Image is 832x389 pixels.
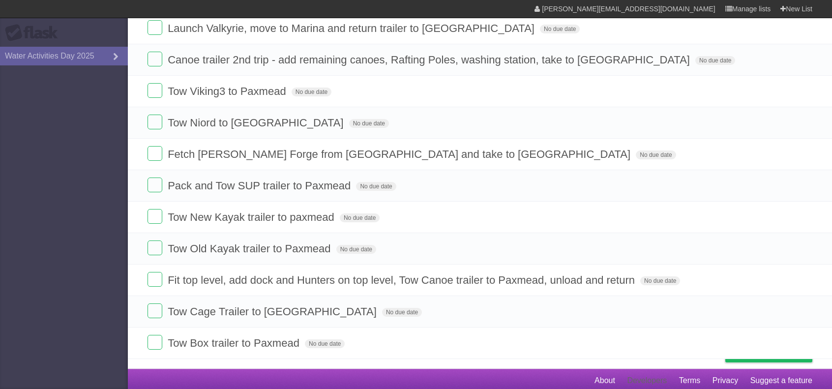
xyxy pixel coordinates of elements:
[340,213,380,222] span: No due date
[148,178,162,192] label: Done
[746,345,807,362] span: Buy me a coffee
[695,56,735,65] span: No due date
[148,303,162,318] label: Done
[168,85,289,97] span: Tow Viking3 to Paxmead
[356,182,396,191] span: No due date
[148,146,162,161] label: Done
[305,339,345,348] span: No due date
[292,88,331,96] span: No due date
[168,180,353,192] span: Pack and Tow SUP trailer to Paxmead
[168,211,337,223] span: Tow New Kayak trailer to paxmead
[148,83,162,98] label: Done
[5,24,64,42] div: Flask
[540,25,580,33] span: No due date
[349,119,389,128] span: No due date
[168,148,633,160] span: Fetch [PERSON_NAME] Forge from [GEOGRAPHIC_DATA] and take to [GEOGRAPHIC_DATA]
[168,337,302,349] span: Tow Box trailer to Paxmead
[168,22,537,34] span: Launch Valkyrie, move to Marina and return trailer to [GEOGRAPHIC_DATA]
[168,54,692,66] span: Canoe trailer 2nd trip - add remaining canoes, Rafting Poles, washing station, take to [GEOGRAPHI...
[636,150,676,159] span: No due date
[168,274,637,286] span: Fit top level, add dock and Hunters on top level, Tow Canoe trailer to Paxmead, unload and return
[168,242,333,255] span: Tow Old Kayak trailer to Paxmead
[148,115,162,129] label: Done
[148,20,162,35] label: Done
[168,117,346,129] span: Tow Niord to [GEOGRAPHIC_DATA]
[336,245,376,254] span: No due date
[148,335,162,350] label: Done
[382,308,422,317] span: No due date
[148,52,162,66] label: Done
[640,276,680,285] span: No due date
[148,240,162,255] label: Done
[148,209,162,224] label: Done
[168,305,379,318] span: Tow Cage Trailer to [GEOGRAPHIC_DATA]
[148,272,162,287] label: Done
